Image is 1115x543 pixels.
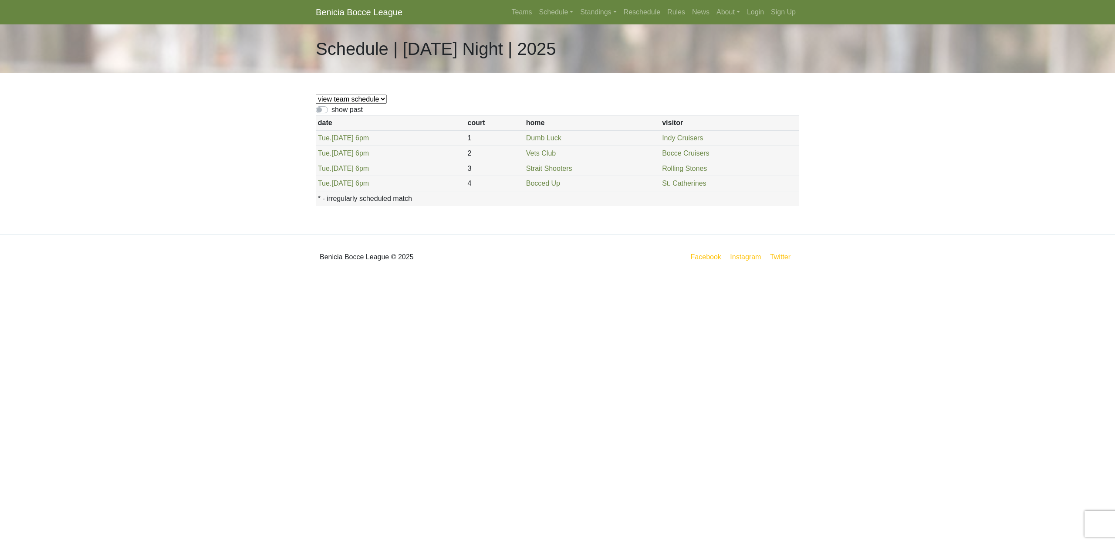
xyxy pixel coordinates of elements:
a: Tue.[DATE] 6pm [318,180,369,187]
a: Strait Shooters [526,165,572,172]
a: Facebook [689,251,723,262]
span: Tue. [318,165,331,172]
th: home [524,115,660,131]
span: Tue. [318,134,331,142]
a: Rolling Stones [662,165,707,172]
a: Tue.[DATE] 6pm [318,149,369,157]
a: Teams [508,3,535,21]
td: 2 [466,146,524,161]
a: Login [743,3,767,21]
a: About [713,3,743,21]
a: Indy Cruisers [662,134,703,142]
a: Bocced Up [526,180,560,187]
label: show past [331,105,363,115]
th: * - irregularly scheduled match [316,191,799,206]
a: Schedule [536,3,577,21]
a: St. Catherines [662,180,706,187]
span: Tue. [318,149,331,157]
a: Dumb Luck [526,134,561,142]
a: Bocce Cruisers [662,149,709,157]
td: 1 [466,131,524,146]
a: Vets Club [526,149,556,157]
td: 4 [466,176,524,191]
th: visitor [660,115,799,131]
td: 3 [466,161,524,176]
th: date [316,115,466,131]
span: Tue. [318,180,331,187]
a: Standings [577,3,620,21]
div: Benicia Bocce League © 2025 [309,241,557,273]
a: Benicia Bocce League [316,3,402,21]
a: Tue.[DATE] 6pm [318,165,369,172]
a: Twitter [768,251,797,262]
a: Tue.[DATE] 6pm [318,134,369,142]
a: Sign Up [767,3,799,21]
a: Rules [664,3,689,21]
a: News [689,3,713,21]
a: Reschedule [620,3,664,21]
a: Instagram [728,251,763,262]
h1: Schedule | [DATE] Night | 2025 [316,38,556,59]
th: court [466,115,524,131]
